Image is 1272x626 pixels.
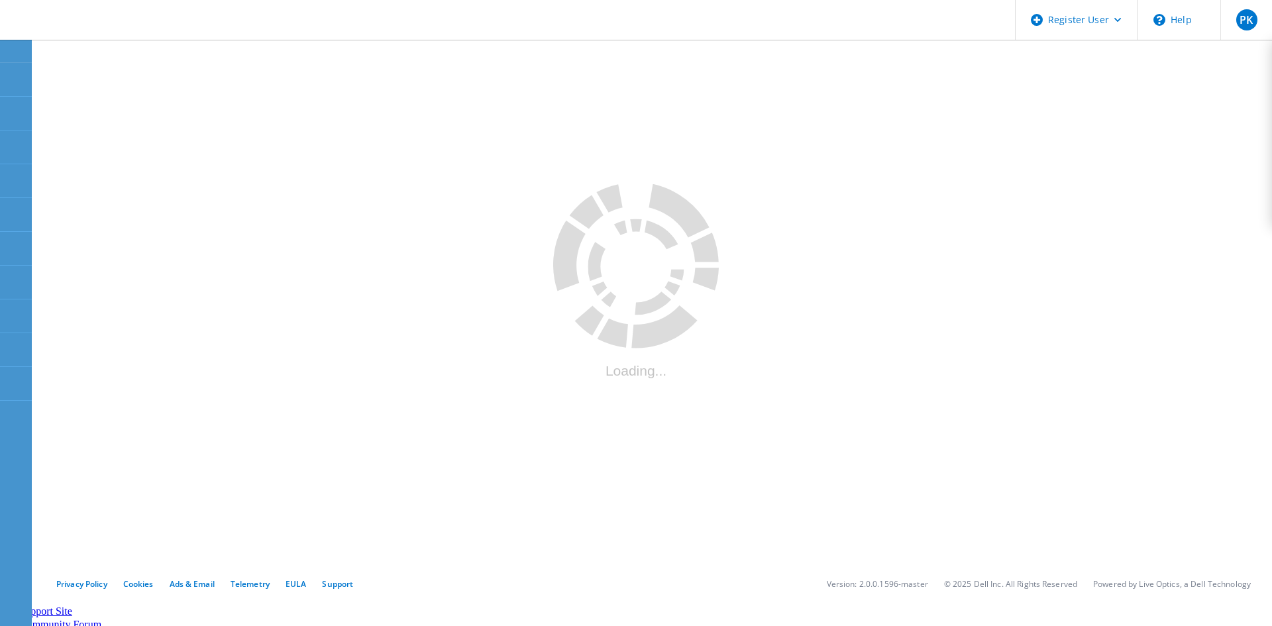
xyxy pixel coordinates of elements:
[1093,578,1251,590] li: Powered by Live Optics, a Dell Technology
[170,578,215,590] a: Ads & Email
[1240,15,1253,25] span: PK
[1153,14,1165,26] svg: \n
[553,363,719,379] div: Loading...
[322,578,353,590] a: Support
[231,578,270,590] a: Telemetry
[123,578,154,590] a: Cookies
[56,578,107,590] a: Privacy Policy
[19,605,72,617] a: Support Site
[13,26,156,37] a: Live Optics Dashboard
[944,578,1077,590] li: © 2025 Dell Inc. All Rights Reserved
[286,578,306,590] a: EULA
[827,578,928,590] li: Version: 2.0.0.1596-master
